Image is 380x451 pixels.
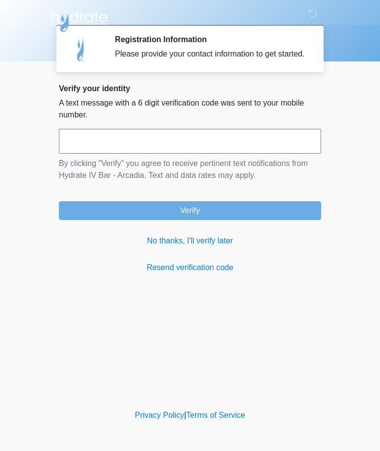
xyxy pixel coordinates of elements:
button: Verify [59,201,321,220]
p: By clicking "Verify" you agree to receive pertinent text notifications from Hydrate IV Bar - Arca... [59,158,321,181]
a: Terms of Service [186,411,245,419]
h2: Verify your identity [59,84,321,93]
img: Hydrate IV Bar - Arcadia Logo [49,7,109,33]
img: Agent Avatar [66,35,96,64]
div: Please provide your contact information to get started. [115,48,306,60]
a: Privacy Policy [135,411,185,419]
a: No thanks, I'll verify later [59,235,321,247]
a: Resend verification code [59,262,321,274]
a: | [184,411,186,419]
p: A text message with a 6 digit verification code was sent to your mobile number. [59,97,321,121]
